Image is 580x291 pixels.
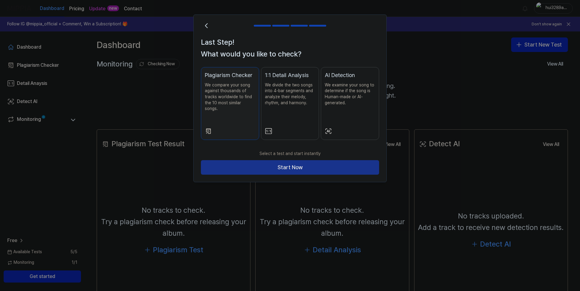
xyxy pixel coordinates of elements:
[201,147,379,160] p: Select a test and start instantly
[265,82,315,106] p: We divide the two songs into 4-bar segments and analyze their melody, rhythm, and harmony.
[201,67,259,140] button: Plagiarism CheckerWe compare your song against thousands of tracks worldwide to find the 10 most ...
[205,71,255,80] div: Plagiarism Checker
[205,82,255,112] p: We compare your song against thousands of tracks worldwide to find the 10 most similar songs.
[325,71,375,80] div: AI Detection
[321,67,379,140] button: AI DetectionWe examine your song to determine if the song is Human-made or AI-generated.
[265,71,315,80] div: 1:1 Detail Analysis
[325,82,375,106] p: We examine your song to determine if the song is Human-made or AI-generated.
[201,37,379,60] h1: Last Step! What would you like to check?
[261,67,319,140] button: 1:1 Detail AnalysisWe divide the two songs into 4-bar segments and analyze their melody, rhythm, ...
[201,160,379,175] button: Start Now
